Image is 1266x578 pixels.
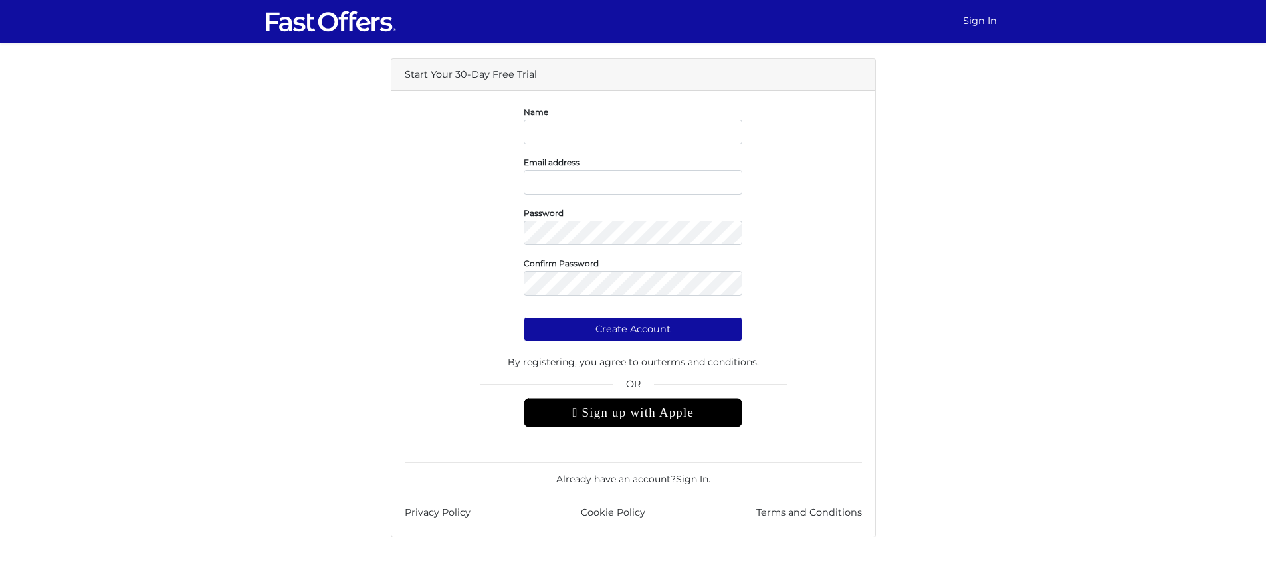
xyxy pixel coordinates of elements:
[524,377,742,398] span: OR
[391,59,875,91] div: Start Your 30-Day Free Trial
[524,110,548,114] label: Name
[581,505,645,520] a: Cookie Policy
[524,398,742,427] div: Sign up with Apple
[524,161,580,164] label: Email address
[524,211,564,215] label: Password
[657,356,757,368] a: terms and conditions
[676,473,708,485] a: Sign In
[405,505,471,520] a: Privacy Policy
[958,8,1002,34] a: Sign In
[405,341,862,376] div: By registering, you agree to our .
[524,262,599,265] label: Confirm Password
[524,317,742,341] button: Create Account
[756,505,862,520] a: Terms and Conditions
[405,462,862,486] div: Already have an account? .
